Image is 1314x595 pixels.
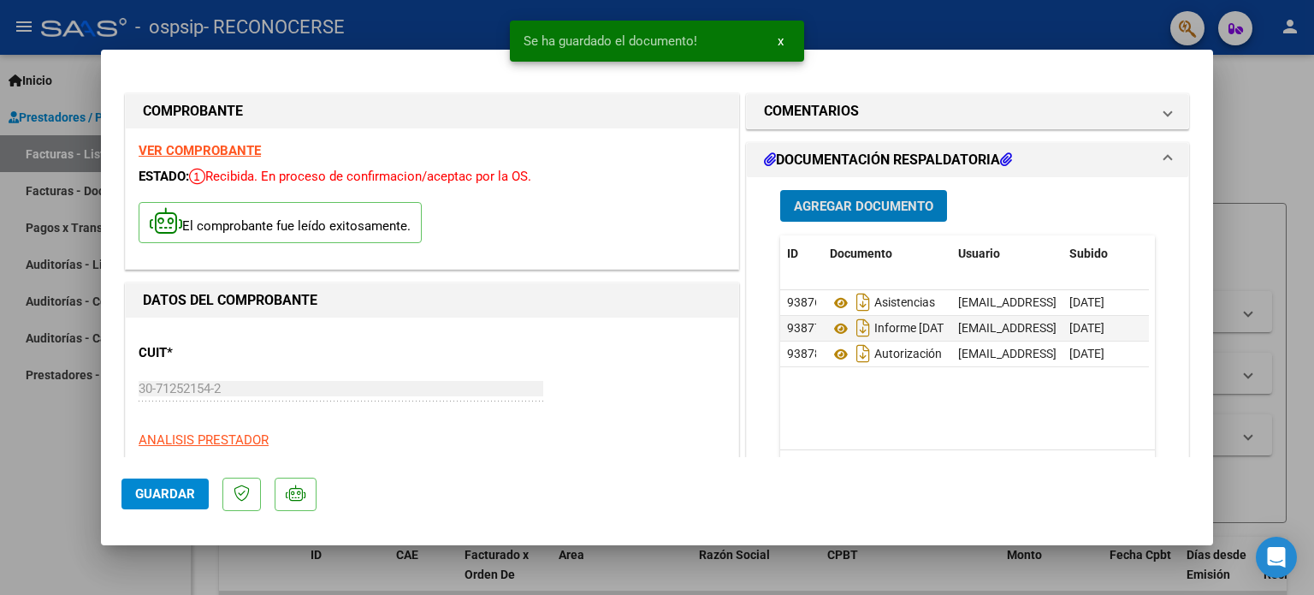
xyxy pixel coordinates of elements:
[1062,235,1148,272] datatable-header-cell: Subido
[958,347,1246,360] span: [EMAIL_ADDRESS][DOMAIN_NAME] - RECONOCERSE -
[139,143,261,158] a: VER COMPROBANTE
[143,103,243,119] strong: COMPROBANTE
[143,292,317,308] strong: DATOS DEL COMPROBANTE
[747,177,1188,533] div: DOCUMENTACIÓN RESPALDATORIA
[830,296,935,310] span: Asistencias
[830,322,954,336] span: Informe [DATE]
[764,150,1012,170] h1: DOCUMENTACIÓN RESPALDATORIA
[139,169,189,184] span: ESTADO:
[958,247,1000,260] span: Usuario
[787,347,821,360] span: 93878
[1069,321,1104,335] span: [DATE]
[852,314,874,342] i: Descargar documento
[1069,347,1104,360] span: [DATE]
[780,190,947,222] button: Agregar Documento
[787,295,821,309] span: 93876
[830,348,942,361] span: Autorización
[764,101,859,122] h1: COMENTARIOS
[747,143,1188,177] mat-expansion-panel-header: DOCUMENTACIÓN RESPALDATORIA
[1256,537,1297,578] div: Open Intercom Messenger
[852,340,874,367] i: Descargar documento
[747,94,1188,128] mat-expansion-panel-header: COMENTARIOS
[787,321,821,335] span: 93877
[958,321,1246,335] span: [EMAIL_ADDRESS][DOMAIN_NAME] - RECONOCERSE -
[189,169,531,184] span: Recibida. En proceso de confirmacion/aceptac por la OS.
[780,235,823,272] datatable-header-cell: ID
[139,432,269,448] span: ANALISIS PRESTADOR
[852,289,874,316] i: Descargar documento
[823,235,951,272] datatable-header-cell: Documento
[830,247,892,260] span: Documento
[764,26,797,57] button: x
[794,199,933,214] span: Agregar Documento
[139,202,422,244] p: El comprobante fue leído exitosamente.
[778,33,784,49] span: x
[524,33,697,50] span: Se ha guardado el documento!
[121,479,209,509] button: Guardar
[1069,247,1108,260] span: Subido
[958,295,1246,309] span: [EMAIL_ADDRESS][DOMAIN_NAME] - RECONOCERSE -
[951,235,1062,272] datatable-header-cell: Usuario
[787,247,798,260] span: ID
[1069,295,1104,309] span: [DATE]
[139,343,315,363] p: CUIT
[780,450,1155,493] div: 3 total
[135,486,195,502] span: Guardar
[1148,235,1234,272] datatable-header-cell: Acción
